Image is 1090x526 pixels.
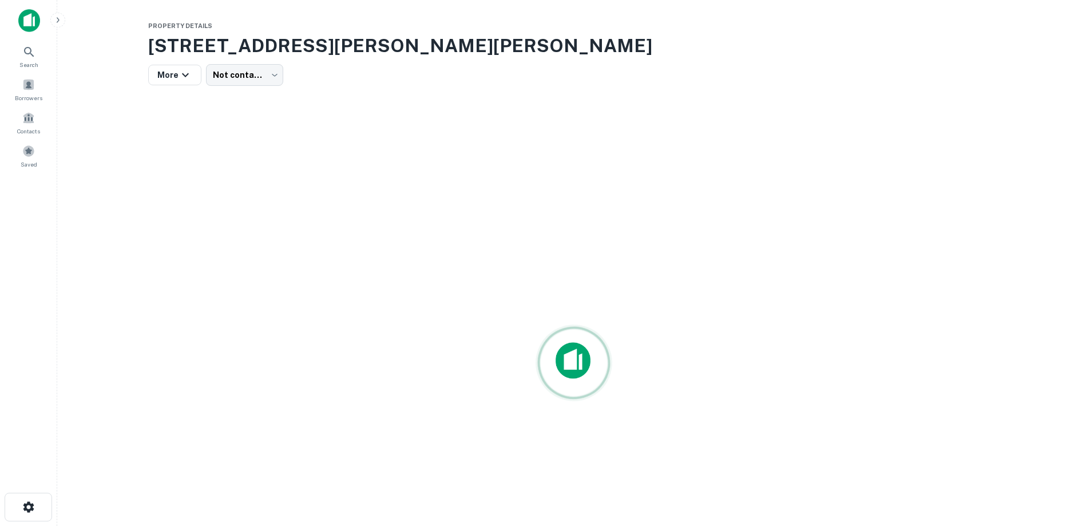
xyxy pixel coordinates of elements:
div: Not contacted [206,64,283,86]
button: More [148,65,201,85]
span: Contacts [17,126,40,136]
span: Borrowers [15,93,42,102]
iframe: Chat Widget [1033,434,1090,489]
span: Search [19,60,38,69]
a: Search [3,41,54,72]
span: Property Details [148,22,212,29]
a: Saved [3,140,54,171]
h3: [STREET_ADDRESS][PERSON_NAME][PERSON_NAME] [148,32,1000,60]
a: Contacts [3,107,54,138]
a: Borrowers [3,74,54,105]
img: capitalize-icon.png [18,9,40,32]
span: Saved [21,160,37,169]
